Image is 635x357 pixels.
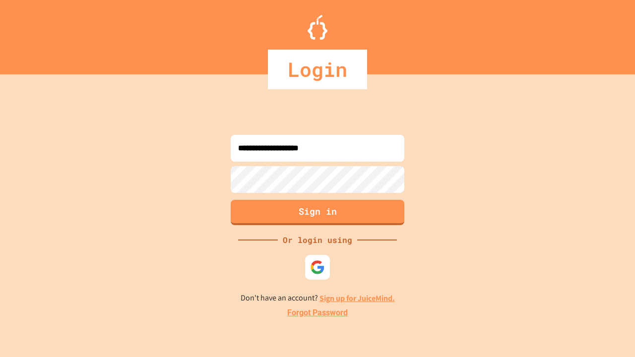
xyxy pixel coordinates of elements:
a: Forgot Password [287,307,348,319]
img: Logo.svg [308,15,327,40]
p: Don't have an account? [241,292,395,304]
div: Or login using [278,234,357,246]
a: Sign up for JuiceMind. [319,293,395,303]
img: google-icon.svg [310,260,325,275]
button: Sign in [231,200,404,225]
div: Login [268,50,367,89]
